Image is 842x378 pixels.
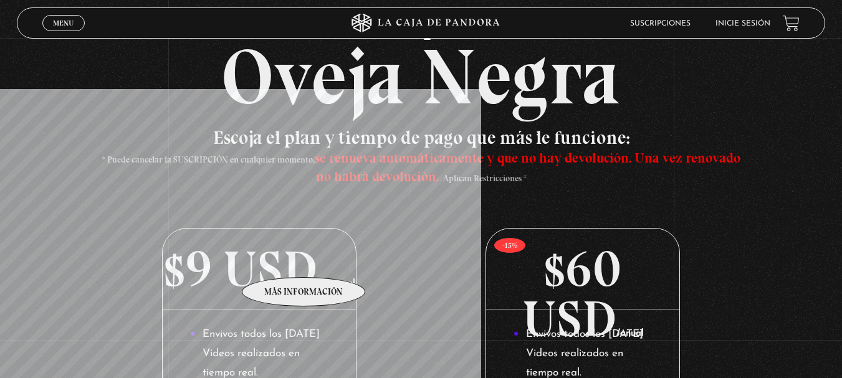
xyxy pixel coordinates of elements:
span: se renueva automáticamente y que no hay devolución. Una vez renovado no habrá devolución. [315,149,740,185]
a: Suscripciones [630,20,691,27]
p: $60 USD [486,229,679,309]
span: Menu [53,19,74,27]
span: * Puede cancelar la SUSCRIPCIÓN en cualquier momento, - Aplican Restricciones * [102,154,740,184]
h2: Oveja Negra [17,13,825,116]
a: View your shopping cart [783,15,800,32]
h3: Escoja el plan y tiempo de pago que más le funcione: [98,128,745,184]
p: $9 USD [163,229,355,309]
a: Inicie sesión [715,20,770,27]
span: /mensual [317,279,355,288]
span: Suscripción [17,13,825,38]
span: Cerrar [49,30,78,39]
